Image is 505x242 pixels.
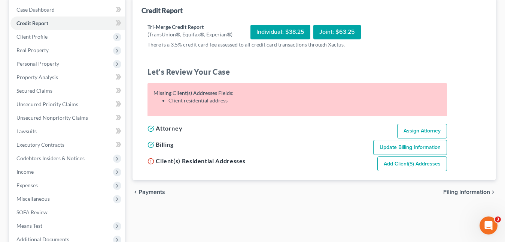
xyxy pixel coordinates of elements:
a: Update Billing Information [373,140,447,155]
a: Executory Contracts [10,138,125,152]
h4: Let's Review Your Case [147,66,447,77]
span: 3 [495,216,501,222]
h5: Billing [147,140,173,149]
span: Income [16,168,34,175]
a: Property Analysis [10,71,125,84]
a: Case Dashboard [10,3,125,17]
button: chevron_left Payments [133,189,165,195]
span: Credit Report [16,20,48,26]
span: Secured Claims [16,87,52,94]
div: Joint: $63.25 [313,25,361,39]
div: Missing Client(s) Addresses Fields: [153,89,441,104]
div: Individual: $38.25 [250,25,310,39]
i: chevron_left [133,189,139,195]
span: Real Property [16,47,49,53]
iframe: Intercom live chat [480,216,498,234]
span: Filing Information [443,189,490,195]
button: Filing Information chevron_right [443,189,496,195]
span: SOFA Review [16,209,48,215]
div: Tri-Merge Credit Report [147,23,232,31]
span: Miscellaneous [16,195,50,202]
span: Unsecured Nonpriority Claims [16,114,88,121]
a: Lawsuits [10,125,125,138]
div: (TransUnion®, Equifax®, Experian®) [147,31,232,38]
a: Unsecured Priority Claims [10,98,125,111]
a: Credit Report [10,17,125,30]
a: Secured Claims [10,84,125,98]
span: Expenses [16,182,38,188]
span: Payments [139,189,165,195]
span: Personal Property [16,60,59,67]
span: Case Dashboard [16,6,55,13]
span: Means Test [16,222,42,229]
span: Lawsuits [16,128,37,134]
span: Unsecured Priority Claims [16,101,78,107]
i: chevron_right [490,189,496,195]
span: Executory Contracts [16,141,64,148]
a: Add Client(s) Addresses [377,156,447,171]
a: SOFA Review [10,206,125,219]
span: Client Profile [16,33,48,40]
span: Attorney [156,125,182,132]
a: Unsecured Nonpriority Claims [10,111,125,125]
a: Assign Attorney [397,124,447,139]
span: Property Analysis [16,74,58,80]
h5: Client(s) Residential Addresses [147,156,246,165]
p: There is a 3.5% credit card fee assessed to all credit card transactions through Xactus. [147,41,447,48]
div: Credit Report [142,6,183,15]
li: Client residential address [168,97,441,104]
span: Codebtors Insiders & Notices [16,155,85,161]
